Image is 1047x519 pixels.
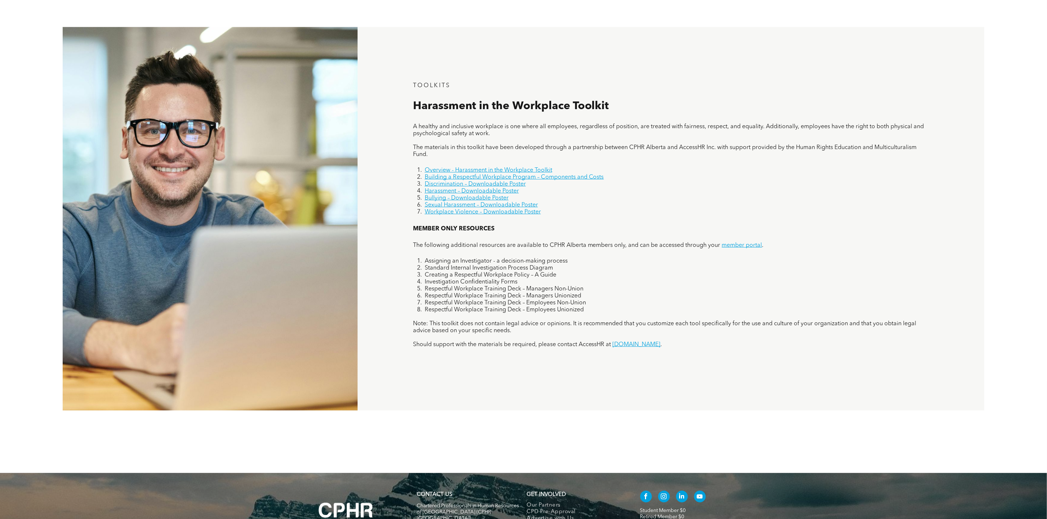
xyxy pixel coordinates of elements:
[425,286,583,292] span: Respectful Workplace Training Deck – Managers Non-Union
[527,509,625,516] a: CPD Pre-Approval
[658,491,670,504] a: instagram
[413,83,451,89] span: TOOLKITS
[413,145,917,157] span: The materials in this toolkit have been developed through a partnership between CPHR Alberta and ...
[762,242,764,248] span: .
[425,300,586,306] span: Respectful Workplace Training Deck – Employees Non-Union
[413,101,609,112] span: Harassment in the Workplace Toolkit
[676,491,688,504] a: linkedin
[425,181,526,187] a: Discrimination – Downloadable Poster
[425,188,519,194] a: Harassment – Downloadable Poster
[425,174,604,180] a: Building a Respectful Workplace Program – Components and Costs
[613,342,661,348] a: [DOMAIN_NAME]
[413,226,494,232] span: MEMBER ONLY RESOURCES
[413,242,720,248] span: The following additional resources are available to CPHR Alberta members only, and can be accesse...
[661,342,662,348] span: .
[413,342,611,348] span: Should support with the materials be required, please contact AccessHR at
[694,491,706,504] a: youtube
[425,258,568,264] span: Assigning an Investigator - a decision-making process
[425,293,581,299] span: Respectful Workplace Training Deck – Managers Unionized
[425,195,509,201] a: Bullying – Downloadable Poster
[425,272,556,278] span: Creating a Respectful Workplace Policy – A Guide
[527,492,566,497] span: GET INVOLVED
[640,508,686,514] a: Student Member $0
[425,209,541,215] a: Workplace Violence – Downloadable Poster
[413,321,917,334] span: Note: This toolkit does not contain legal advice or opinions. It is recommended that you customiz...
[413,124,924,137] span: A healthy and inclusive workplace is one where all employees, regardless of position, are treated...
[425,202,538,208] a: Sexual Harassment – Downloadable Poster
[425,167,552,173] a: Overview - Harassment in the Workplace Toolkit
[722,242,762,248] a: member portal
[425,279,517,285] span: Investigation Confidentiality Forms
[417,492,453,497] a: CONTACT US
[425,265,553,271] span: Standard Internal Investigation Process Diagram
[640,491,652,504] a: facebook
[425,307,584,313] span: Respectful Workplace Training Deck – Employees Unionized
[527,503,625,509] a: Our Partners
